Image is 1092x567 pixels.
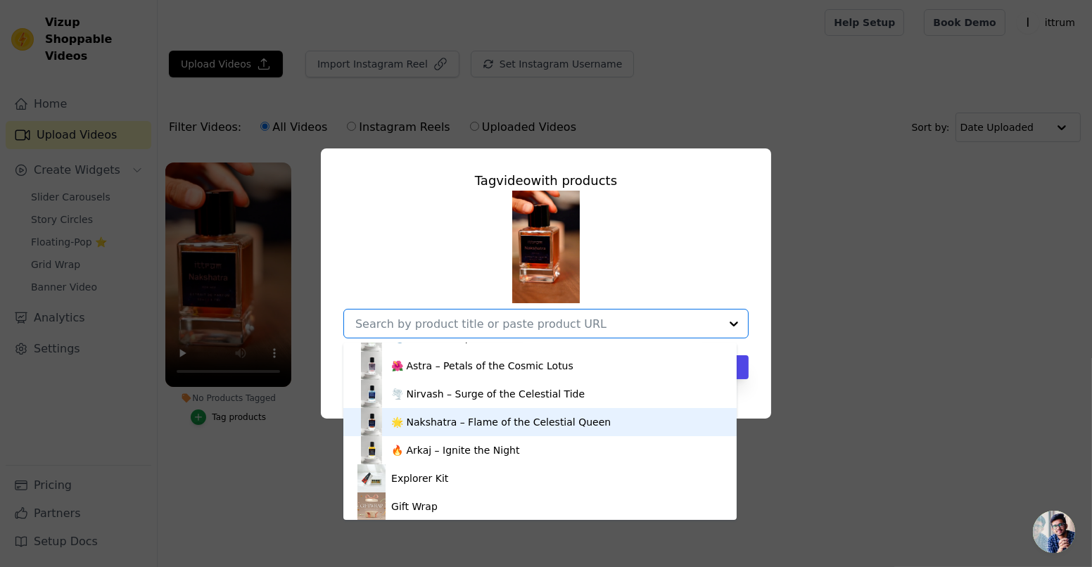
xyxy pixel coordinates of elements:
[357,464,386,492] img: product thumbnail
[512,191,580,303] img: tn-1a122f1581d64ae8b085800066d0e7d3.png
[391,499,438,514] div: Gift Wrap
[391,443,519,457] div: 🔥 Arkaj – Ignite the Night
[357,380,386,408] img: product thumbnail
[343,171,749,191] div: Tag video with products
[357,352,386,380] img: product thumbnail
[391,471,448,485] div: Explorer Kit
[355,317,720,331] input: Search by product title or paste product URL
[357,492,386,521] img: product thumbnail
[391,359,573,373] div: 🌺 Astra – Petals of the Cosmic Lotus
[391,387,585,401] div: 🌪 Nirvash – Surge of the Celestial Tide
[357,436,386,464] img: product thumbnail
[1033,511,1075,553] a: Open chat
[391,415,611,429] div: 🌟 Nakshatra – Flame of the Celestial Queen
[357,408,386,436] img: product thumbnail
